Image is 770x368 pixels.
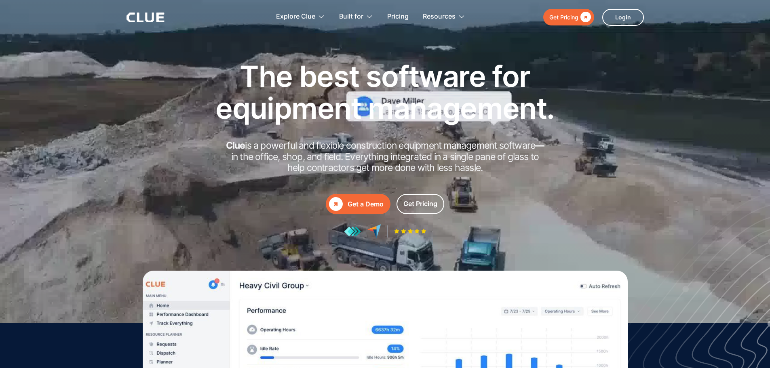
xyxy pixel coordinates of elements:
[602,9,644,26] a: Login
[423,4,456,29] div: Resources
[394,229,426,234] img: Five-star rating icon
[326,194,390,214] a: Get a Demo
[276,4,325,29] div: Explore Clue
[339,4,373,29] div: Built for
[397,194,444,214] a: Get Pricing
[348,199,384,209] div: Get a Demo
[226,140,245,151] strong: Clue
[276,4,315,29] div: Explore Clue
[403,199,437,209] div: Get Pricing
[203,60,567,124] h1: The best software for equipment management.
[578,12,591,22] div: 
[549,12,578,22] div: Get Pricing
[543,9,594,25] a: Get Pricing
[367,224,381,238] img: reviews at capterra
[329,197,343,211] div: 
[344,226,361,237] img: reviews at getapp
[387,4,409,29] a: Pricing
[339,4,363,29] div: Built for
[224,140,547,174] h2: is a powerful and flexible construction equipment management software in the office, shop, and fi...
[423,4,465,29] div: Resources
[535,140,544,151] strong: —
